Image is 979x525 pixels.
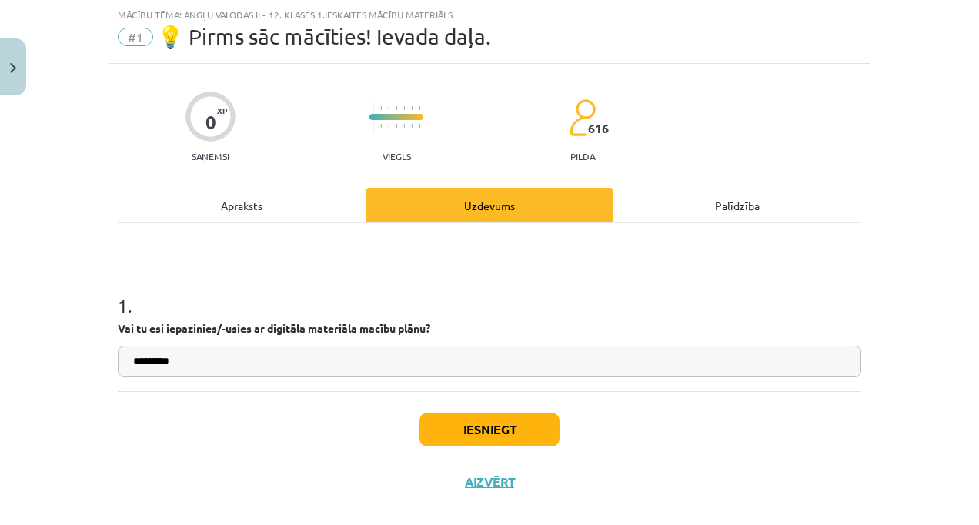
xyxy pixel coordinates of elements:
span: XP [217,106,227,115]
span: #1 [118,28,153,46]
div: Mācību tēma: Angļu valodas ii - 12. klases 1.ieskaites mācību materiāls [118,9,861,20]
img: icon-short-line-57e1e144782c952c97e751825c79c345078a6d821885a25fce030b3d8c18986b.svg [396,124,397,128]
img: icon-short-line-57e1e144782c952c97e751825c79c345078a6d821885a25fce030b3d8c18986b.svg [419,106,420,110]
h1: 1 . [118,268,861,316]
img: icon-short-line-57e1e144782c952c97e751825c79c345078a6d821885a25fce030b3d8c18986b.svg [388,106,389,110]
strong: Vai tu esi iepazinies/-usies ar digitāla materiāla macību plānu? [118,321,430,335]
p: Viegls [383,151,411,162]
img: icon-short-line-57e1e144782c952c97e751825c79c345078a6d821885a25fce030b3d8c18986b.svg [403,106,405,110]
img: students-c634bb4e5e11cddfef0936a35e636f08e4e9abd3cc4e673bd6f9a4125e45ecb1.svg [569,99,596,137]
button: Aizvērt [460,474,519,490]
img: icon-short-line-57e1e144782c952c97e751825c79c345078a6d821885a25fce030b3d8c18986b.svg [388,124,389,128]
div: Uzdevums [366,188,613,222]
div: 0 [205,112,216,133]
img: icon-short-line-57e1e144782c952c97e751825c79c345078a6d821885a25fce030b3d8c18986b.svg [380,106,382,110]
img: icon-short-line-57e1e144782c952c97e751825c79c345078a6d821885a25fce030b3d8c18986b.svg [419,124,420,128]
img: icon-short-line-57e1e144782c952c97e751825c79c345078a6d821885a25fce030b3d8c18986b.svg [380,124,382,128]
img: icon-close-lesson-0947bae3869378f0d4975bcd49f059093ad1ed9edebbc8119c70593378902aed.svg [10,63,16,73]
div: Palīdzība [613,188,861,222]
img: icon-long-line-d9ea69661e0d244f92f715978eff75569469978d946b2353a9bb055b3ed8787d.svg [373,102,374,132]
p: pilda [570,151,595,162]
img: icon-short-line-57e1e144782c952c97e751825c79c345078a6d821885a25fce030b3d8c18986b.svg [411,124,413,128]
span: 616 [588,122,609,135]
span: 💡 Pirms sāc mācīties! Ievada daļa. [157,24,491,49]
div: Apraksts [118,188,366,222]
img: icon-short-line-57e1e144782c952c97e751825c79c345078a6d821885a25fce030b3d8c18986b.svg [403,124,405,128]
p: Saņemsi [185,151,236,162]
img: icon-short-line-57e1e144782c952c97e751825c79c345078a6d821885a25fce030b3d8c18986b.svg [396,106,397,110]
img: icon-short-line-57e1e144782c952c97e751825c79c345078a6d821885a25fce030b3d8c18986b.svg [411,106,413,110]
button: Iesniegt [419,413,560,446]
